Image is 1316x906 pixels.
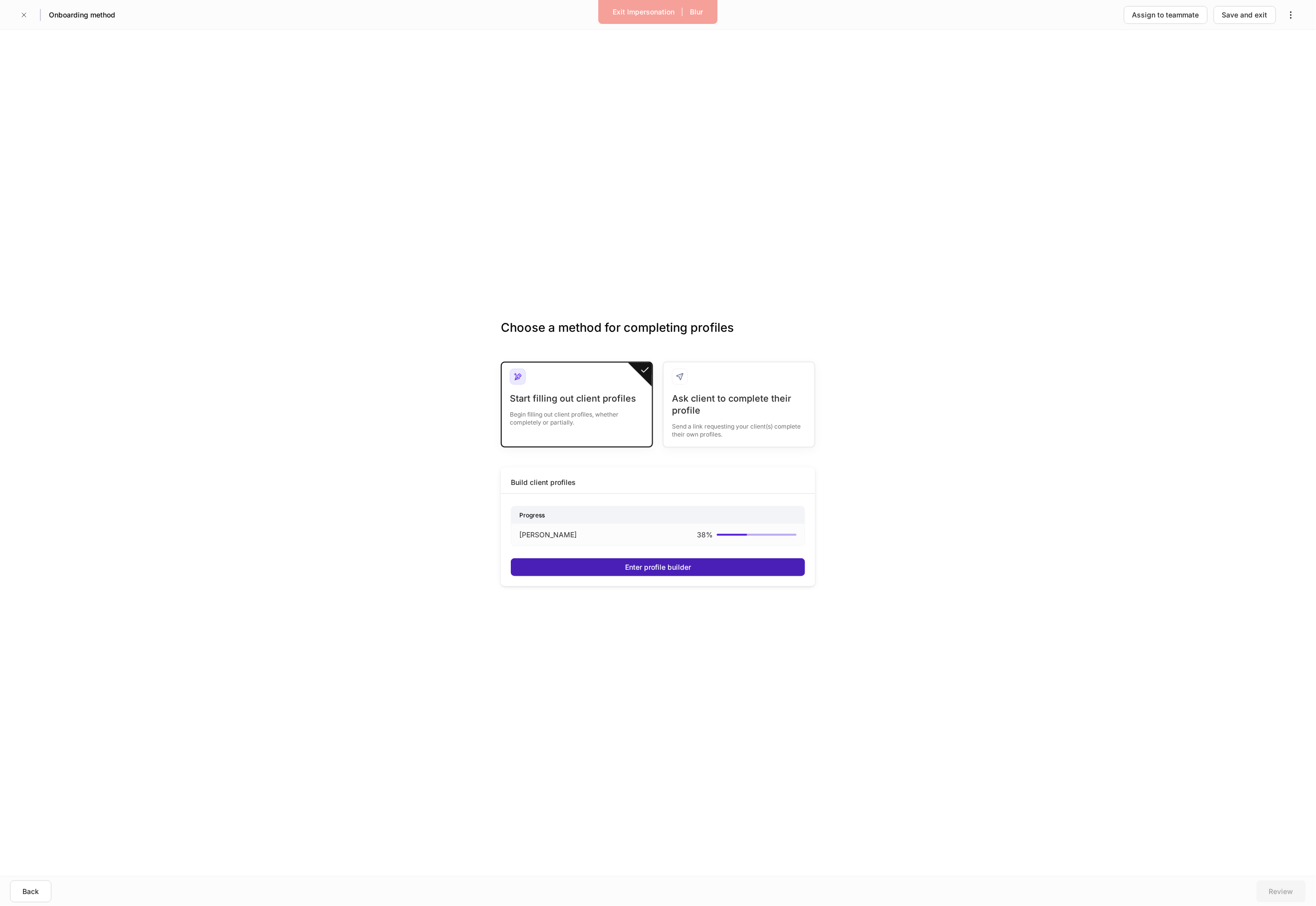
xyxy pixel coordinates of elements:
[510,405,644,427] div: Begin filling out client profiles, whether completely or partially.
[690,7,703,17] div: Blur
[1257,881,1306,903] button: Review
[1132,10,1199,20] div: Assign to teammate
[1222,10,1268,20] div: Save and exit
[511,506,805,524] div: Progress
[607,4,681,20] button: Exit Impersonation
[511,558,805,576] button: Enter profile builder
[1214,6,1276,24] button: Save and exit
[613,7,675,17] div: Exit Impersonation
[10,881,51,903] button: Back
[501,320,815,352] h3: Choose a method for completing profiles
[1124,6,1208,24] button: Assign to teammate
[519,530,577,540] p: [PERSON_NAME]
[672,393,806,417] div: Ask client to complete their profile
[22,887,39,897] div: Back
[1269,887,1294,897] div: Review
[697,530,713,540] p: 38 %
[672,417,806,439] div: Send a link requesting your client(s) complete their own profiles.
[49,10,115,20] h5: Onboarding method
[510,393,644,405] div: Start filling out client profiles
[684,4,710,20] button: Blur
[511,477,576,487] div: Build client profiles
[625,562,691,572] div: Enter profile builder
